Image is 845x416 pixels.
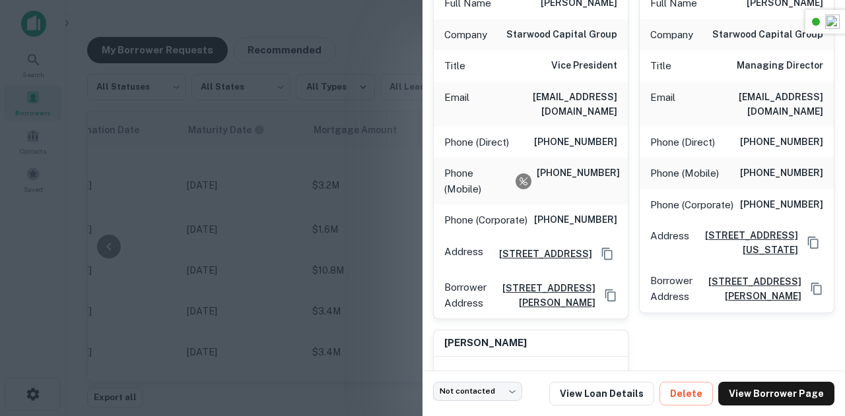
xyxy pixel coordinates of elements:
[681,90,823,119] h6: [EMAIL_ADDRESS][DOMAIN_NAME]
[433,382,522,401] div: Not contacted
[516,173,531,189] div: Requests to not be contacted at this number
[659,382,713,405] button: Delete
[444,134,509,150] p: Phone (Direct)
[597,244,617,264] button: Copy Address
[444,336,527,351] h6: [PERSON_NAME]
[551,58,617,74] h6: Vice President
[698,274,801,303] a: [STREET_ADDRESS][PERSON_NAME]
[444,90,469,119] p: Email
[718,382,834,405] a: View Borrower Page
[489,247,592,261] a: [STREET_ADDRESS]
[712,27,823,43] h6: starwood capital group
[549,382,654,405] a: View Loan Details
[444,165,510,196] p: Phone (Mobile)
[444,280,487,311] p: Borrower Address
[444,212,527,228] p: Phone (Corporate)
[807,279,827,299] button: Copy Address
[650,134,715,150] p: Phone (Direct)
[601,285,621,305] button: Copy Address
[534,212,617,228] h6: [PHONE_NUMBER]
[650,197,733,213] p: Phone (Corporate)
[650,27,693,43] p: Company
[694,228,798,257] a: [STREET_ADDRESS][US_STATE]
[541,370,617,386] h6: [PERSON_NAME]
[737,58,823,74] h6: Managing Director
[444,370,491,386] p: Full Name
[779,311,845,374] iframe: Chat Widget
[444,27,487,43] p: Company
[650,273,693,304] p: Borrower Address
[803,233,823,253] button: Copy Address
[650,90,675,119] p: Email
[740,197,823,213] h6: [PHONE_NUMBER]
[444,244,483,264] p: Address
[534,134,617,150] h6: [PHONE_NUMBER]
[506,27,617,43] h6: starwood capital group
[740,165,823,181] h6: [PHONE_NUMBER]
[650,58,671,74] p: Title
[650,165,719,181] p: Phone (Mobile)
[475,90,617,119] h6: [EMAIL_ADDRESS][DOMAIN_NAME]
[740,134,823,150] h6: [PHONE_NUMBER]
[444,58,465,74] p: Title
[650,228,689,257] p: Address
[537,165,617,196] h6: [PHONE_NUMBER]
[492,281,595,310] a: [STREET_ADDRESS][PERSON_NAME]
